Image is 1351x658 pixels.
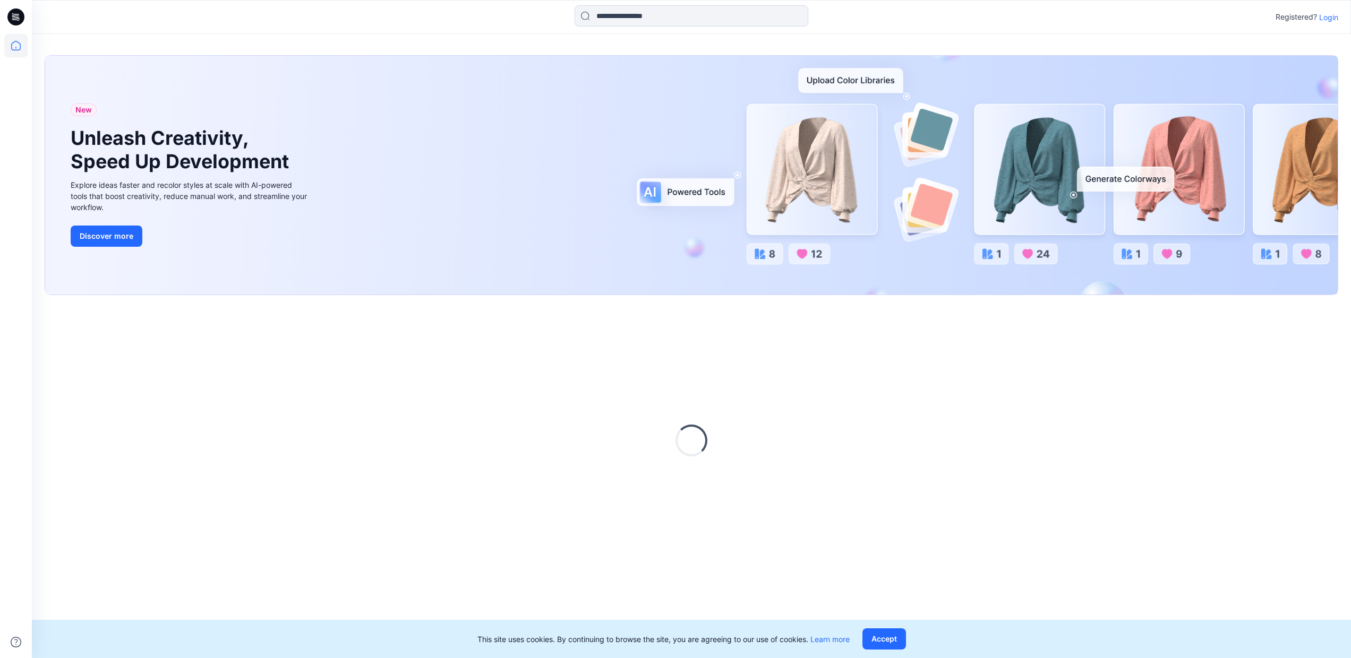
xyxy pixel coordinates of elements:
[1319,12,1338,23] p: Login
[1276,11,1317,23] p: Registered?
[862,628,906,650] button: Accept
[75,103,92,116] span: New
[71,226,310,247] a: Discover more
[477,634,850,645] p: This site uses cookies. By continuing to browse the site, you are agreeing to our use of cookies.
[71,226,142,247] button: Discover more
[810,635,850,644] a: Learn more
[71,127,294,172] h1: Unleash Creativity, Speed Up Development
[71,179,310,213] div: Explore ideas faster and recolor styles at scale with AI-powered tools that boost creativity, red...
